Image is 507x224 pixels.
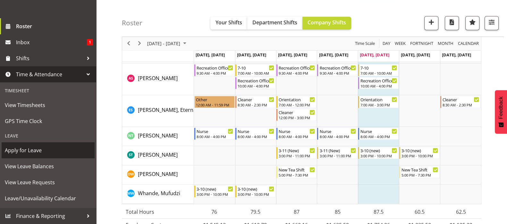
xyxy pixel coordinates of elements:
[308,19,346,26] span: Company Shifts
[302,17,351,29] button: Company Shifts
[360,147,397,153] div: 3-10 (new)
[124,40,133,48] button: Previous
[279,71,315,76] div: 9:30 AM - 4:00 PM
[138,151,178,158] span: [PERSON_NAME]
[360,71,397,76] div: 7:00 AM - 10:00 AM
[457,40,480,48] button: Month
[138,74,178,82] a: [PERSON_NAME]
[5,100,91,110] span: View Timesheets
[382,40,392,48] button: Timeline Day
[319,134,356,139] div: 8:00 AM - 4:00 PM
[122,19,142,27] h4: Roster
[401,172,438,178] div: 5:00 PM - 7:30 PM
[276,166,317,178] div: Welsh, Ollie"s event - New Tea Shift Begin From Wednesday, August 20, 2025 at 5:00:00 PM GMT+12:0...
[123,37,134,50] div: previous period
[197,192,233,197] div: 3:00 PM - 10:00 PM
[319,153,356,158] div: 3:00 PM - 11:00 PM
[238,64,274,71] div: 7-10
[440,96,481,108] div: Sutton, Eternal"s event - Cleaner Begin From Sunday, August 24, 2025 at 8:30:00 AM GMT+12:00 Ends...
[445,16,459,30] button: Download a PDF of the roster according to the set date range.
[360,77,397,84] div: Recreation Officer
[194,185,235,197] div: Whande, Mufudzi"s event - 3-10 (new) Begin From Monday, August 18, 2025 at 3:00:00 PM GMT+12:00 E...
[276,96,317,108] div: Sutton, Eternal"s event - Orientation Begin From Wednesday, August 20, 2025 at 7:00:00 AM GMT+12:...
[279,96,315,103] div: Orientation
[319,147,356,153] div: 3-11 (New)
[354,40,376,48] span: Time Scale
[399,166,440,178] div: Welsh, Ollie"s event - New Tea Shift Begin From Saturday, August 23, 2025 at 5:00:00 PM GMT+12:00...
[235,77,276,89] div: Sargison, Annmarie"s event - Recreation Officer Begin From Tuesday, August 19, 2025 at 10:00:00 A...
[317,147,358,159] div: Tocker, Shannon"s event - 3-11 (New) Begin From Thursday, August 21, 2025 at 3:00:00 PM GMT+12:00...
[437,40,455,48] button: Timeline Month
[485,16,499,30] button: Filter Shifts
[2,190,95,206] a: Leave/Unavailability Calendar
[215,19,242,26] span: Your Shifts
[2,113,95,129] a: GPS Time Clock
[16,37,87,47] span: Inbox
[197,128,233,134] div: Nurse
[252,19,297,26] span: Department Shifts
[196,102,233,107] div: 12:00 AM - 11:59 PM
[279,153,315,158] div: 3:00 PM - 11:00 PM
[279,166,315,173] div: New Tea Shift
[401,153,438,158] div: 3:00 PM - 10:00 PM
[197,64,233,71] div: Recreation Officer
[319,64,356,71] div: Recreation Officer
[279,64,315,71] div: Recreation Officer
[360,153,397,158] div: 3:00 PM - 10:00 PM
[146,40,189,48] button: August 2025
[122,63,194,95] td: Sargison, Annmarie resource
[238,96,274,103] div: Cleaner
[197,134,233,139] div: 8:00 AM - 4:00 PM
[16,54,83,63] span: Shifts
[138,132,178,139] a: [PERSON_NAME]
[197,71,233,76] div: 9:30 AM - 4:00 PM
[138,189,180,197] a: Whande, Mufudzi
[194,128,235,140] div: Thompson, Nicola"s event - Nurse Begin From Monday, August 18, 2025 at 8:00:00 AM GMT+12:00 Ends ...
[360,134,397,139] div: 8:00 AM - 4:00 PM
[235,64,276,76] div: Sargison, Annmarie"s event - 7-10 Begin From Tuesday, August 19, 2025 at 7:00:00 AM GMT+12:00 End...
[279,109,315,115] div: Cleaner
[16,21,93,31] span: Roster
[394,40,407,48] button: Timeline Week
[138,106,198,113] span: [PERSON_NAME], Eternal
[358,205,399,219] td: 87.5
[210,17,247,29] button: Your Shifts
[5,116,91,126] span: GPS Time Clock
[279,115,315,120] div: 12:00 PM - 3:00 PM
[443,96,479,103] div: Cleaner
[238,186,274,192] div: 3-10 (new)
[399,205,440,219] td: 60.5
[276,205,317,219] td: 87
[279,147,315,153] div: 3-11 (New)
[138,151,178,159] a: [PERSON_NAME]
[360,102,397,107] div: 7:00 AM - 3:00 PM
[279,172,315,178] div: 5:00 PM - 7:30 PM
[238,71,274,76] div: 7:00 AM - 10:00 AM
[2,174,95,190] a: View Leave Requests
[138,106,198,114] a: [PERSON_NAME], Eternal
[319,128,356,134] div: Nurse
[122,127,194,146] td: Thompson, Nicola resource
[360,52,389,58] span: [DATE], [DATE]
[495,90,507,134] button: Feedback - Show survey
[194,205,235,219] td: 76
[401,147,438,153] div: 3-10 (new)
[5,178,91,187] span: View Leave Requests
[360,64,397,71] div: 7-10
[2,158,95,174] a: View Leave Balances
[247,17,302,29] button: Department Shifts
[358,128,399,140] div: Thompson, Nicola"s event - Nurse Begin From Friday, August 22, 2025 at 8:00:00 AM GMT+12:00 Ends ...
[360,128,397,134] div: Nurse
[358,147,399,159] div: Tocker, Shannon"s event - 3-10 (new) Begin From Friday, August 22, 2025 at 3:00:00 PM GMT+12:00 E...
[319,52,348,58] span: [DATE], [DATE]
[278,52,307,58] span: [DATE], [DATE]
[16,70,83,79] span: Time & Attendance
[498,96,504,119] span: Feedback
[122,95,194,127] td: Sutton, Eternal resource
[276,128,317,140] div: Thompson, Nicola"s event - Nurse Begin From Wednesday, August 20, 2025 at 8:00:00 AM GMT+12:00 En...
[87,39,93,46] span: 1
[317,128,358,140] div: Thompson, Nicola"s event - Nurse Begin From Thursday, August 21, 2025 at 8:00:00 AM GMT+12:00 End...
[196,52,225,58] span: [DATE], [DATE]
[358,64,399,76] div: Sargison, Annmarie"s event - 7-10 Begin From Friday, August 22, 2025 at 7:00:00 AM GMT+12:00 Ends...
